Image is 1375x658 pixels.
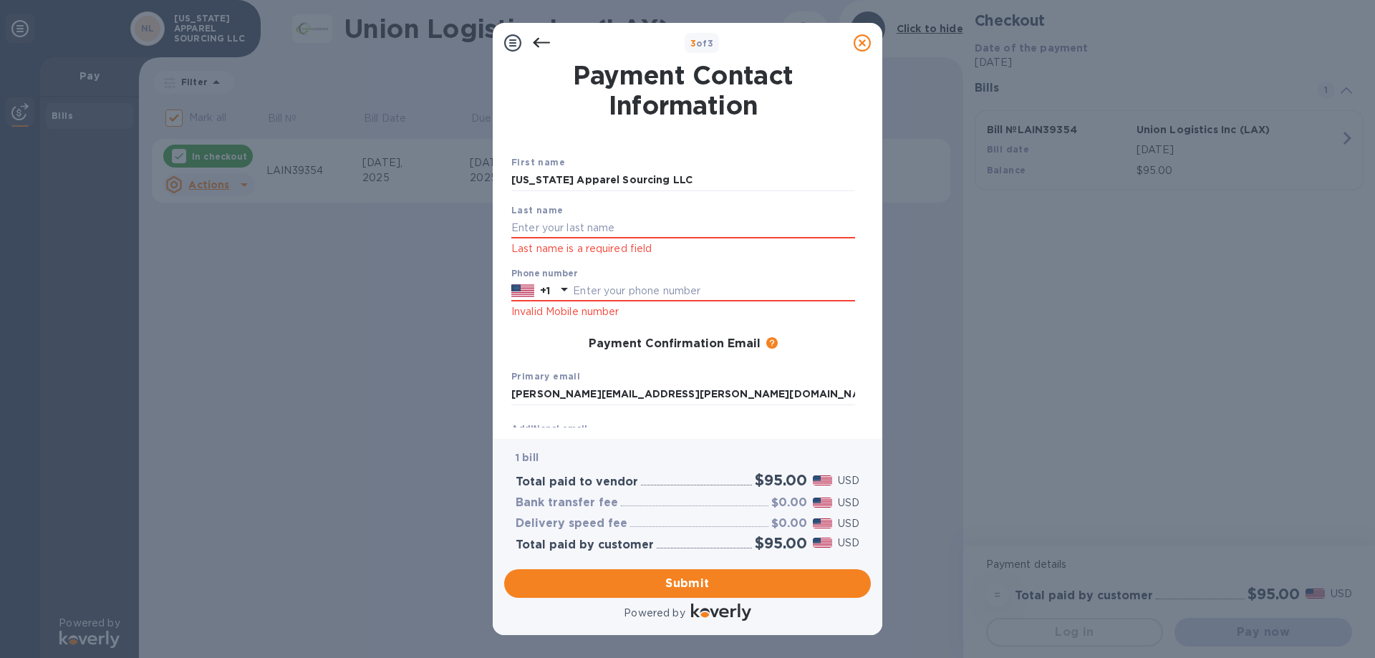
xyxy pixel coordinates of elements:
p: USD [838,536,859,551]
b: First name [511,157,565,168]
h2: $95.00 [755,471,807,489]
span: 3 [690,38,696,49]
h3: Total paid to vendor [516,475,638,489]
p: USD [838,495,859,511]
h3: Bank transfer fee [516,496,618,510]
p: Powered by [624,606,685,621]
input: Enter your phone number [573,280,855,301]
b: of 3 [690,38,714,49]
h3: Total paid by customer [516,538,654,552]
h3: $0.00 [771,517,807,531]
label: Phone number [511,270,577,279]
p: Invalid Mobile number [511,304,855,320]
h1: Payment Contact Information [511,60,855,120]
p: USD [838,473,859,488]
b: 1 bill [516,452,539,463]
img: USD [813,498,832,508]
h2: $95.00 [755,534,807,552]
h3: $0.00 [771,496,807,510]
label: Additional email [511,425,587,433]
p: USD [838,516,859,531]
img: US [511,283,534,299]
img: Logo [691,604,751,621]
input: Enter your last name [511,217,855,238]
h3: Payment Confirmation Email [589,337,761,351]
button: Submit [504,569,871,598]
input: Enter your first name [511,170,855,191]
img: USD [813,475,832,485]
b: Primary email [511,371,580,382]
span: Submit [516,575,859,592]
b: Last name [511,205,564,216]
h3: Delivery speed fee [516,517,627,531]
p: Last name is a required field [511,241,855,257]
img: USD [813,538,832,548]
p: +1 [540,284,550,298]
input: Enter your primary name [511,384,855,405]
img: USD [813,518,832,528]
